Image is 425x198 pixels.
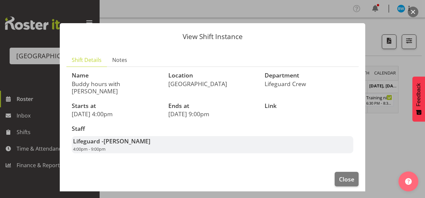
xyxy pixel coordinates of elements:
span: [PERSON_NAME] [104,137,150,145]
h3: Staff [72,125,353,132]
strong: Lifeguard - [73,137,150,145]
p: [DATE] 9:00pm [168,110,257,118]
button: Close [335,172,359,186]
span: Shift Details [72,56,102,64]
span: Feedback [416,83,422,106]
h3: Link [265,103,353,109]
p: Buddy hours with [PERSON_NAME] [72,80,160,95]
h3: Name [72,72,160,79]
span: Close [339,175,354,183]
h3: Location [168,72,257,79]
h3: Department [265,72,353,79]
p: View Shift Instance [66,33,359,40]
p: [GEOGRAPHIC_DATA] [168,80,257,87]
h3: Ends at [168,103,257,109]
p: Lifeguard Crew [265,80,353,87]
p: [DATE] 4:00pm [72,110,160,118]
span: Notes [112,56,127,64]
h3: Starts at [72,103,160,109]
span: 4:00pm - 9:00pm [73,146,106,152]
img: help-xxl-2.png [405,178,412,185]
button: Feedback - Show survey [412,76,425,122]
